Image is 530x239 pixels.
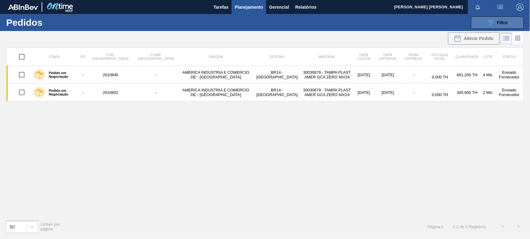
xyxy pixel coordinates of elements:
div: Alterar Pedido [448,32,500,45]
span: Lote [483,55,492,59]
img: userActions [496,3,504,11]
td: BR14 - [GEOGRAPHIC_DATA] [253,66,301,84]
span: Origem [209,55,223,59]
img: Logout [516,3,524,11]
div: 50 [10,224,15,229]
button: Notificações [468,3,488,11]
td: Enviado Fornecedor [495,84,524,101]
td: AMERICA INDUSTRIA E COMERCIO DE - [GEOGRAPHIC_DATA] [179,84,253,101]
img: TNhmsLtSVTkK8tSr43FrP2fwEKptu5GPRR3wAAAABJRU5ErkJggg== [8,4,38,10]
span: Cód. [GEOGRAPHIC_DATA] [93,53,129,60]
td: 30030679 - TAMPA PLAST AMER GCA ZERO NIV24 [301,84,353,101]
span: Alterar Pedido [464,36,494,41]
td: Enviado Fornecedor [495,66,524,84]
span: Linhas por página [41,222,60,231]
td: 30030679 - TAMPA PLAST AMER GCA ZERO NIV24 [301,66,353,84]
td: [DATE] [353,84,375,101]
td: - [78,84,88,101]
label: Pedido em Negociação [46,89,76,96]
span: Página : 1 [428,224,443,229]
button: > [511,219,526,234]
label: Pedido em Negociação [46,71,76,78]
td: - [401,84,427,101]
td: [DATE] [375,66,401,84]
span: Relatórios [295,3,316,11]
button: Filtro [471,16,524,29]
td: 2 MIL [481,84,495,101]
span: Status [503,55,516,59]
div: Visão em Cards [512,33,524,44]
td: [DATE] [353,66,375,84]
span: Comp. [GEOGRAPHIC_DATA] [138,53,174,60]
td: BR14 - [GEOGRAPHIC_DATA] [253,84,301,101]
td: 2010845 [88,66,133,84]
span: Estoque atual [432,53,449,60]
td: - [401,66,427,84]
span: 0,000 TH [432,92,448,97]
td: - [133,66,179,84]
td: 345,600 TH [453,84,481,101]
span: Hora Entrega [405,53,422,60]
td: - [133,84,179,101]
td: 691,200 TH [453,66,481,84]
div: Visão em Lista [501,33,512,44]
td: [DATE] [375,84,401,101]
a: Pedido em Negociação-2010845-AMERICA INDUSTRIA E COMERCIO DE - [GEOGRAPHIC_DATA]BR14 - [GEOGRAPHI... [7,66,524,84]
td: 2010852 [88,84,133,101]
span: 1 - 2 de 2 Registros [453,224,486,229]
span: Quantidade [456,55,478,59]
h1: Pedidos [6,19,97,26]
span: Planejamento [235,3,263,11]
span: Tarefas [213,3,229,11]
span: 0,000 TH [432,75,448,79]
span: Data entrega [379,53,396,60]
td: - [78,66,88,84]
td: AMERICA INDUSTRIA E COMERCIO DE - [GEOGRAPHIC_DATA] [179,66,253,84]
span: Data coleta [357,53,371,60]
span: Destino [270,55,285,59]
td: 4 MIL [481,66,495,84]
span: Etapa [49,55,60,59]
span: Material [319,55,336,59]
button: < [495,219,511,234]
span: PO [81,55,86,59]
a: Pedido em Negociação-2010852-AMERICA INDUSTRIA E COMERCIO DE - [GEOGRAPHIC_DATA]BR14 - [GEOGRAPHI... [7,84,524,101]
span: Gerencial [269,3,289,11]
span: Filtro [497,20,508,25]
